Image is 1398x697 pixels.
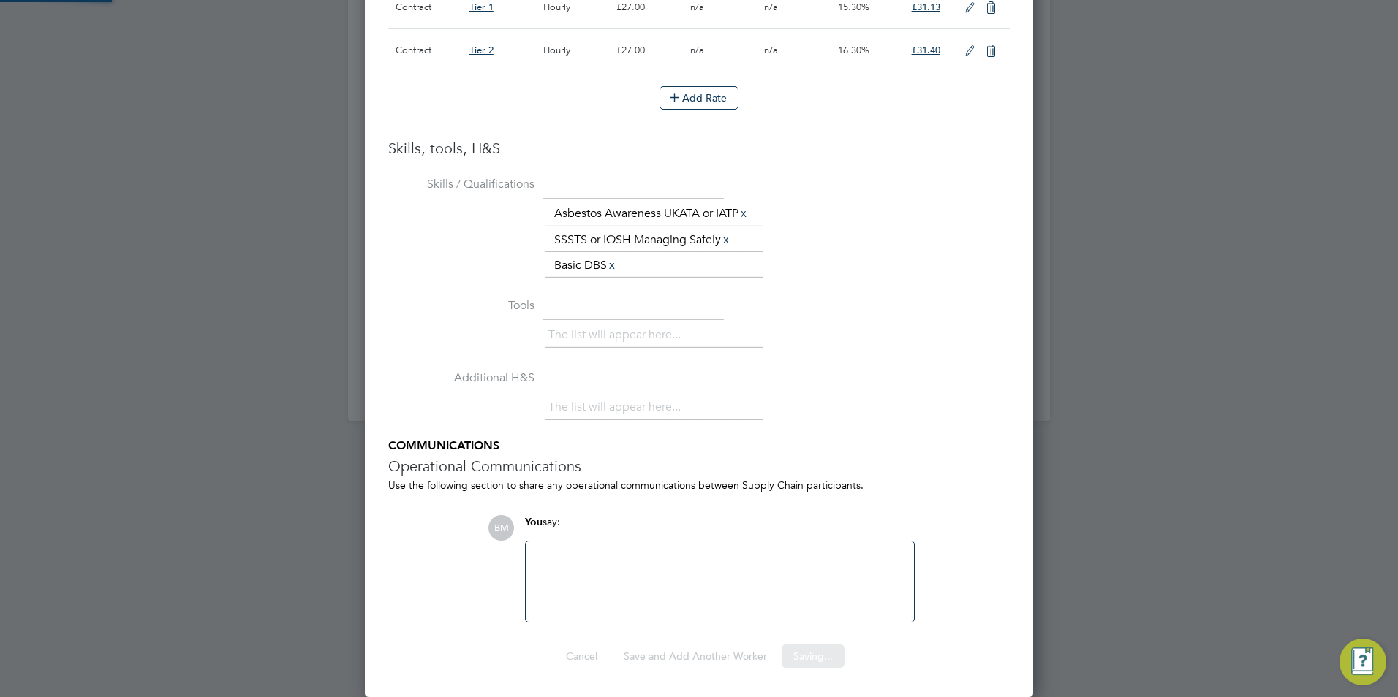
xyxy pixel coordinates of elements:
[782,644,845,668] button: Saving...
[388,479,1010,492] div: Use the following section to share any operational communications between Supply Chain participants.
[388,457,1010,476] h3: Operational Communications
[525,515,915,541] div: say:
[488,515,514,541] span: BM
[554,644,609,668] button: Cancel
[1340,639,1386,685] button: Engage Resource Center
[525,516,543,528] span: You
[388,438,1010,454] h5: COMMUNICATIONS
[612,644,779,668] button: Save and Add Another Worker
